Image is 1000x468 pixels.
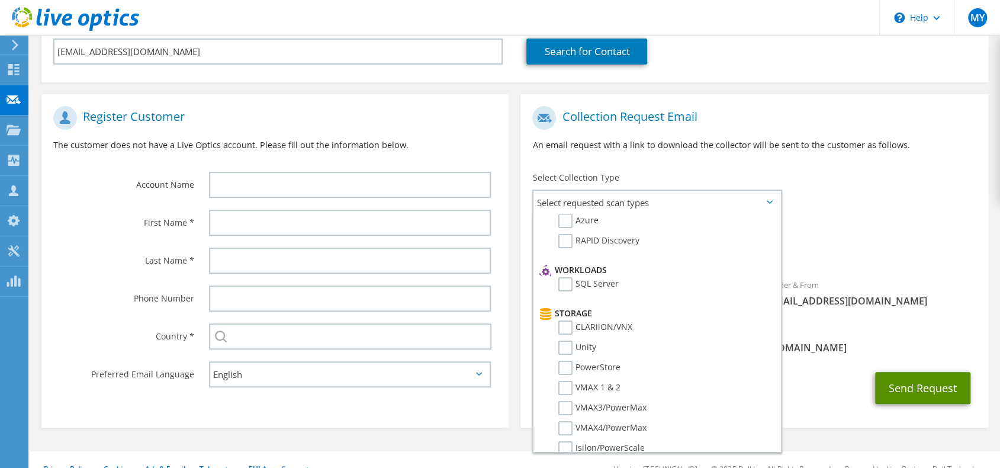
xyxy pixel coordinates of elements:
label: VMAX3/PowerMax [558,401,647,415]
label: VMAX 1 & 2 [558,381,620,395]
button: Send Request [875,372,970,404]
div: CC & Reply To [520,319,988,360]
label: Select Collection Type [532,172,619,184]
label: VMAX4/PowerMax [558,421,647,435]
h1: Register Customer [53,106,491,130]
p: An email request with a link to download the collector will be sent to the customer as follows. [532,139,976,152]
label: Account Name [53,172,194,191]
label: CLARiiON/VNX [558,320,632,335]
label: SQL Server [558,277,619,291]
label: Unity [558,341,596,355]
p: The customer does not have a Live Optics account. Please fill out the information below. [53,139,497,152]
span: MY [968,8,987,27]
li: Workloads [536,263,774,277]
label: Isilon/PowerScale [558,441,645,456]
label: Country * [53,323,194,342]
label: First Name * [53,210,194,229]
label: RAPID Discovery [558,234,639,248]
label: Last Name * [53,248,194,267]
label: Phone Number [53,286,194,304]
li: Storage [536,306,774,320]
label: PowerStore [558,361,620,375]
div: Sender & From [754,273,988,313]
div: To [520,273,754,313]
span: Select requested scan types [533,191,780,214]
svg: \n [894,12,905,23]
h1: Collection Request Email [532,106,970,130]
label: Preferred Email Language [53,361,194,380]
div: Requested Collections [520,219,988,267]
span: [EMAIL_ADDRESS][DOMAIN_NAME] [766,294,976,307]
a: Search for Contact [526,39,647,65]
label: Azure [558,214,599,228]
